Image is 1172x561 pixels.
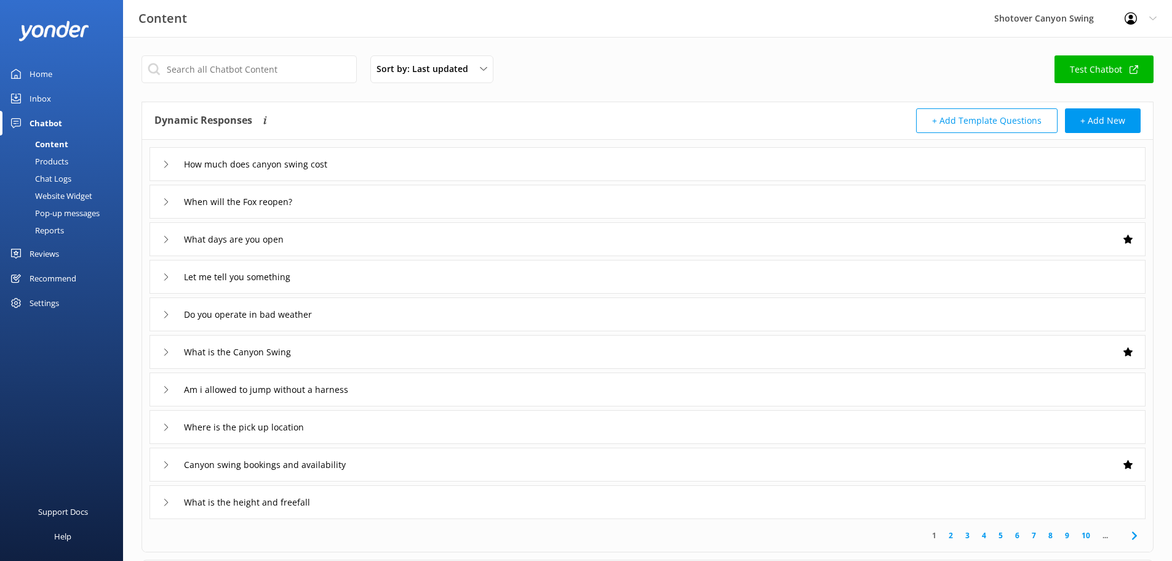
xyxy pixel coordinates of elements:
div: Reviews [30,241,59,266]
a: 3 [959,530,976,541]
div: Reports [7,222,64,239]
a: 1 [926,530,943,541]
a: Website Widget [7,187,123,204]
img: yonder-white-logo.png [18,21,89,41]
div: Chatbot [30,111,62,135]
button: + Add New [1065,108,1141,133]
div: Website Widget [7,187,92,204]
div: Content [7,135,68,153]
span: ... [1096,530,1114,541]
a: Reports [7,222,123,239]
a: 5 [992,530,1009,541]
h3: Content [138,9,187,28]
a: 2 [943,530,959,541]
a: 9 [1059,530,1075,541]
div: Inbox [30,86,51,111]
a: 4 [976,530,992,541]
a: Pop-up messages [7,204,123,222]
div: Support Docs [38,499,88,524]
a: 7 [1026,530,1042,541]
div: Help [54,524,71,549]
div: Recommend [30,266,76,291]
a: Chat Logs [7,170,123,187]
a: 10 [1075,530,1096,541]
a: 6 [1009,530,1026,541]
div: Settings [30,291,59,315]
a: Products [7,153,123,170]
div: Home [30,62,52,86]
span: Sort by: Last updated [377,62,476,76]
div: Chat Logs [7,170,71,187]
a: Content [7,135,123,153]
input: Search all Chatbot Content [142,55,357,83]
div: Products [7,153,68,170]
button: + Add Template Questions [916,108,1058,133]
h4: Dynamic Responses [154,108,252,133]
a: 8 [1042,530,1059,541]
div: Pop-up messages [7,204,100,222]
a: Test Chatbot [1054,55,1154,83]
